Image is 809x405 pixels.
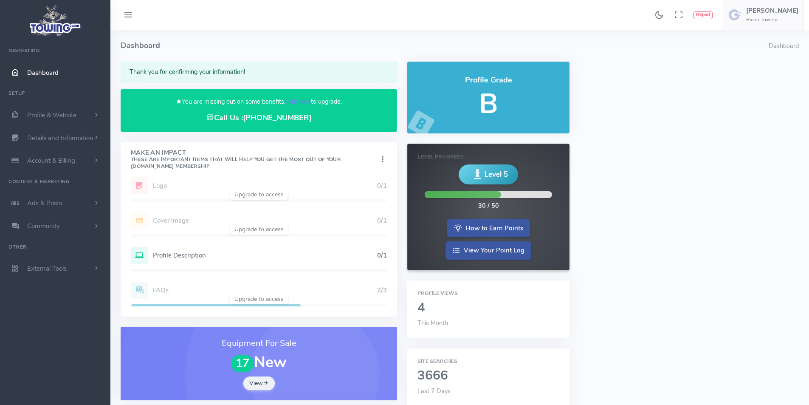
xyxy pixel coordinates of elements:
[728,8,742,22] img: user-image
[417,359,559,364] h6: Site Searches
[769,42,799,51] li: Dashboard
[27,134,93,142] span: Details and Information
[131,354,387,372] h1: New
[27,222,60,230] span: Community
[243,377,275,390] a: View
[445,241,531,260] a: View Your Point Log
[285,97,311,106] a: click here
[243,113,312,123] a: [PHONE_NUMBER]
[417,319,448,327] span: This Month
[131,150,378,170] h4: Make An Impact
[27,68,59,77] span: Dashboard
[131,113,387,122] h4: Call Us :
[27,3,84,39] img: logo
[447,219,530,238] a: How to Earn Points
[418,154,558,160] h6: Level Progress
[478,201,499,211] div: 30 / 50
[27,111,76,119] span: Profile & Website
[27,264,67,273] span: External Tools
[417,291,559,296] h6: Profile Views
[131,337,387,350] h3: Equipment For Sale
[417,301,559,315] h2: 4
[27,156,75,165] span: Account & Billing
[121,62,397,82] div: Thank you for confirming your information!
[27,199,62,207] span: Ads & Posts
[417,89,559,119] h5: B
[131,156,341,170] small: These are important items that will help you get the most out of your [DOMAIN_NAME] Membership
[485,169,508,180] span: Level 5
[746,7,798,14] h5: [PERSON_NAME]
[231,355,254,372] span: 17
[693,11,713,19] button: Report
[746,17,798,23] h6: Razor Towing
[417,76,559,85] h4: Profile Grade
[153,252,377,259] h5: Profile Description
[377,252,387,259] h5: 0/1
[131,97,387,107] p: You are missing out on some benefits, to upgrade.
[121,30,769,62] h4: Dashboard
[417,387,451,395] span: Last 7 Days
[417,369,559,383] h2: 3666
